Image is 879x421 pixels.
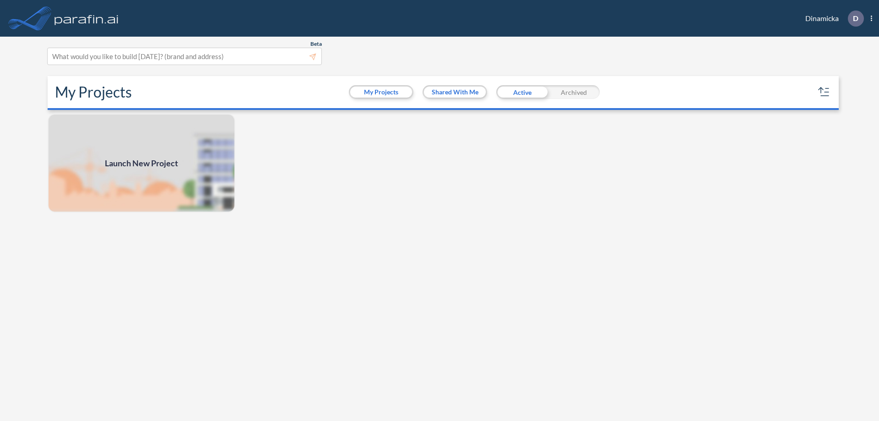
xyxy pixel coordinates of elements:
[792,11,872,27] div: Dinamicka
[548,85,600,99] div: Archived
[55,83,132,101] h2: My Projects
[817,85,831,99] button: sort
[48,114,235,213] img: add
[424,87,486,98] button: Shared With Me
[48,114,235,213] a: Launch New Project
[853,14,858,22] p: D
[310,40,322,48] span: Beta
[53,9,120,27] img: logo
[350,87,412,98] button: My Projects
[105,157,178,169] span: Launch New Project
[496,85,548,99] div: Active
